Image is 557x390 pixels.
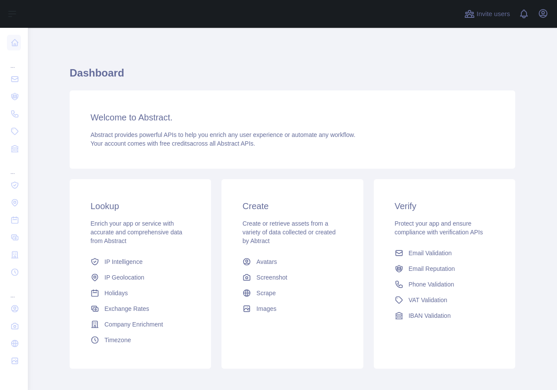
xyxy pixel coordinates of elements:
span: Exchange Rates [104,304,149,313]
span: Phone Validation [409,280,454,289]
a: VAT Validation [391,292,498,308]
span: Timezone [104,336,131,344]
span: Enrich your app or service with accurate and comprehensive data from Abstract [91,220,182,244]
div: ... [7,52,21,70]
h3: Verify [395,200,494,212]
div: ... [7,282,21,299]
h3: Create [242,200,342,212]
a: IP Intelligence [87,254,194,270]
a: Timezone [87,332,194,348]
span: Your account comes with across all Abstract APIs. [91,140,255,147]
span: Email Validation [409,249,452,257]
span: free credits [160,140,190,147]
a: Phone Validation [391,277,498,292]
a: Exchange Rates [87,301,194,317]
a: Images [239,301,346,317]
span: Images [256,304,276,313]
span: Abstract provides powerful APIs to help you enrich any user experience or automate any workflow. [91,131,356,138]
a: Email Reputation [391,261,498,277]
a: Email Validation [391,245,498,261]
a: Holidays [87,285,194,301]
a: Screenshot [239,270,346,285]
a: Avatars [239,254,346,270]
div: ... [7,158,21,176]
h1: Dashboard [70,66,515,87]
h3: Lookup [91,200,190,212]
span: Avatars [256,257,277,266]
span: IP Geolocation [104,273,144,282]
span: Protect your app and ensure compliance with verification APIs [395,220,483,236]
button: Invite users [463,7,512,21]
h3: Welcome to Abstract. [91,111,494,123]
a: Company Enrichment [87,317,194,332]
span: Holidays [104,289,128,297]
span: Scrape [256,289,275,297]
a: IP Geolocation [87,270,194,285]
span: Screenshot [256,273,287,282]
a: IBAN Validation [391,308,498,323]
span: Email Reputation [409,264,455,273]
span: IBAN Validation [409,311,451,320]
span: Company Enrichment [104,320,163,329]
span: Invite users [476,9,510,19]
span: Create or retrieve assets from a variety of data collected or created by Abtract [242,220,336,244]
a: Scrape [239,285,346,301]
span: VAT Validation [409,296,447,304]
span: IP Intelligence [104,257,143,266]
